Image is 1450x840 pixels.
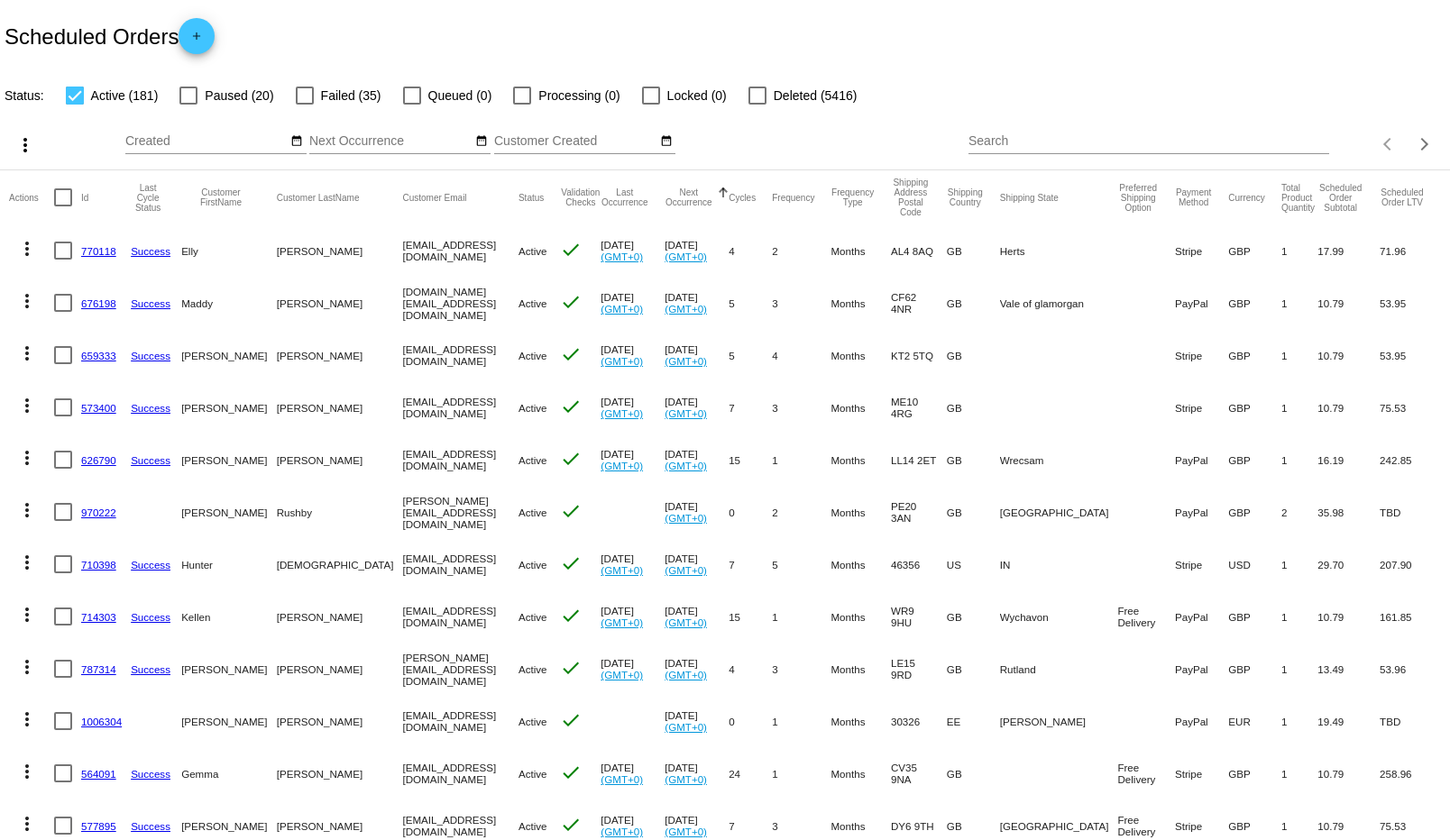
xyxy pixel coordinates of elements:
mat-cell: Months [831,329,891,381]
button: Change sorting for ShippingPostcode [891,178,931,217]
a: (GMT+0) [665,669,707,680]
a: (GMT+0) [601,460,643,471]
a: (GMT+0) [665,826,707,837]
a: (GMT+0) [601,251,643,262]
mat-cell: EE [947,695,1000,747]
a: Success [131,454,170,466]
mat-cell: CF62 4NR [891,277,947,329]
button: Change sorting for LastProcessingCycleId [131,183,165,213]
mat-header-cell: Total Product Quantity [1281,170,1317,224]
span: Locked (0) [667,85,727,106]
mat-cell: 1 [1281,277,1317,329]
mat-cell: 75.53 [1380,381,1441,434]
mat-cell: 207.90 [1380,538,1441,590]
mat-cell: [EMAIL_ADDRESS][DOMAIN_NAME] [402,590,518,643]
mat-cell: GB [947,329,1000,381]
mat-icon: date_range [290,134,303,149]
mat-cell: [PERSON_NAME] [1000,695,1118,747]
mat-cell: 2 [772,224,831,277]
span: Active (181) [91,85,159,106]
mat-cell: GBP [1228,381,1281,434]
a: (GMT+0) [665,303,707,315]
mat-cell: Stripe [1175,329,1228,381]
button: Change sorting for ShippingState [1000,192,1059,203]
mat-icon: check [560,343,582,365]
button: Change sorting for Subtotal [1317,183,1363,213]
a: Success [131,820,170,832]
mat-cell: Months [831,486,891,538]
a: 710398 [81,559,116,571]
mat-icon: check [560,448,582,470]
mat-cell: [EMAIL_ADDRESS][DOMAIN_NAME] [402,381,518,434]
mat-cell: 2 [772,486,831,538]
mat-header-cell: Actions [9,170,54,224]
a: (GMT+0) [601,564,643,576]
mat-cell: 1 [1281,329,1317,381]
button: Change sorting for PreferredShippingOption [1117,183,1159,213]
mat-cell: 1 [772,434,831,486]
mat-cell: [PERSON_NAME] [277,695,403,747]
a: 564091 [81,768,116,780]
mat-cell: GBP [1228,486,1281,538]
a: (GMT+0) [665,251,707,262]
a: 787314 [81,663,116,675]
mat-cell: Months [831,747,891,799]
mat-cell: 1 [1281,381,1317,434]
mat-cell: [PERSON_NAME] [181,486,277,538]
input: Customer Created [494,134,656,149]
mat-cell: 29.70 [1317,538,1380,590]
a: 626790 [81,454,116,466]
mat-icon: more_vert [16,761,38,782]
mat-cell: Months [831,434,891,486]
a: 573400 [81,402,116,414]
mat-cell: Elly [181,224,277,277]
mat-cell: [DATE] [665,277,729,329]
mat-cell: [PERSON_NAME] [277,643,403,695]
mat-cell: [PERSON_NAME] [277,590,403,643]
a: (GMT+0) [601,407,643,419]
mat-cell: GBP [1228,277,1281,329]
mat-icon: more_vert [16,552,38,573]
mat-cell: TBD [1380,486,1441,538]
mat-cell: Maddy [181,277,277,329]
mat-cell: 258.96 [1380,747,1441,799]
a: Success [131,402,170,414]
mat-cell: 3 [772,643,831,695]
mat-cell: 30326 [891,695,947,747]
mat-cell: ME10 4RG [891,381,947,434]
a: (GMT+0) [601,773,643,785]
a: (GMT+0) [665,773,707,785]
a: Success [131,559,170,571]
mat-icon: date_range [660,134,673,149]
mat-cell: GBP [1228,643,1281,695]
mat-cell: 16.19 [1317,434,1380,486]
mat-cell: [PERSON_NAME] [277,277,403,329]
mat-cell: Stripe [1175,381,1228,434]
mat-cell: 3 [772,277,831,329]
a: (GMT+0) [601,669,643,680]
mat-cell: Months [831,381,891,434]
mat-cell: PayPal [1175,643,1228,695]
mat-icon: more_vert [16,604,38,625]
mat-cell: PayPal [1175,590,1228,643]
mat-icon: more_vert [16,342,38,364]
a: 676198 [81,297,116,309]
a: 1006304 [81,716,122,727]
mat-cell: 1 [772,747,831,799]
mat-cell: [DATE] [665,381,729,434]
mat-cell: [PERSON_NAME] [277,434,403,486]
mat-cell: TBD [1380,695,1441,747]
button: Change sorting for CustomerEmail [402,192,466,203]
mat-cell: [PERSON_NAME] [181,329,277,381]
mat-cell: 1 [1281,224,1317,277]
mat-cell: 1 [1281,747,1317,799]
mat-icon: more_vert [16,290,38,312]
mat-cell: Months [831,643,891,695]
mat-cell: 17.99 [1317,224,1380,277]
mat-cell: 242.85 [1380,434,1441,486]
span: Queued (0) [428,85,492,106]
span: Status: [5,88,44,103]
mat-cell: Hunter [181,538,277,590]
mat-cell: GB [947,747,1000,799]
mat-icon: more_vert [16,395,38,416]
